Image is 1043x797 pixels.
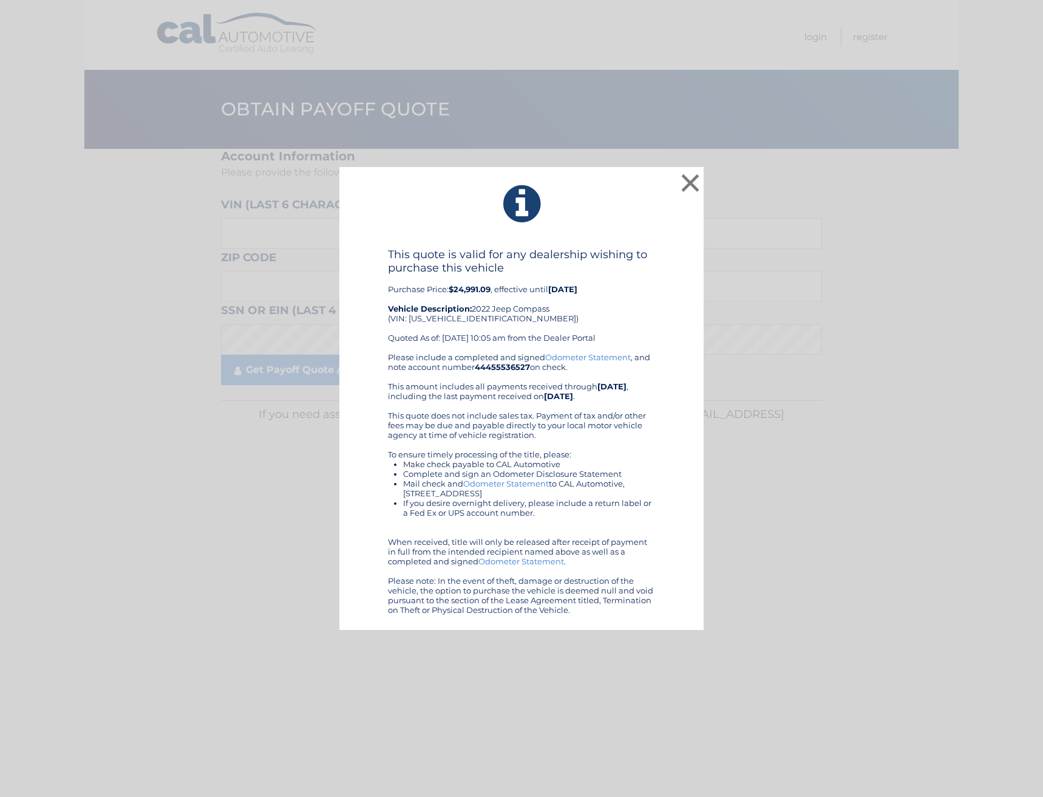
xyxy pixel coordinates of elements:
b: 44455536527 [475,362,530,372]
div: Please include a completed and signed , and note account number on check. This amount includes al... [388,352,655,615]
a: Odometer Statement [478,556,564,566]
button: × [678,171,702,195]
li: Complete and sign an Odometer Disclosure Statement [403,469,655,479]
li: Mail check and to CAL Automotive, [STREET_ADDRESS] [403,479,655,498]
b: [DATE] [548,284,577,294]
h4: This quote is valid for any dealership wishing to purchase this vehicle [388,248,655,275]
strong: Vehicle Description: [388,304,472,313]
b: [DATE] [597,381,627,391]
a: Odometer Statement [463,479,549,488]
li: If you desire overnight delivery, please include a return label or a Fed Ex or UPS account number. [403,498,655,518]
div: Purchase Price: , effective until 2022 Jeep Compass (VIN: [US_VEHICLE_IDENTIFICATION_NUMBER]) Quo... [388,248,655,352]
li: Make check payable to CAL Automotive [403,459,655,469]
b: $24,991.09 [449,284,491,294]
a: Odometer Statement [545,352,631,362]
b: [DATE] [544,391,573,401]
